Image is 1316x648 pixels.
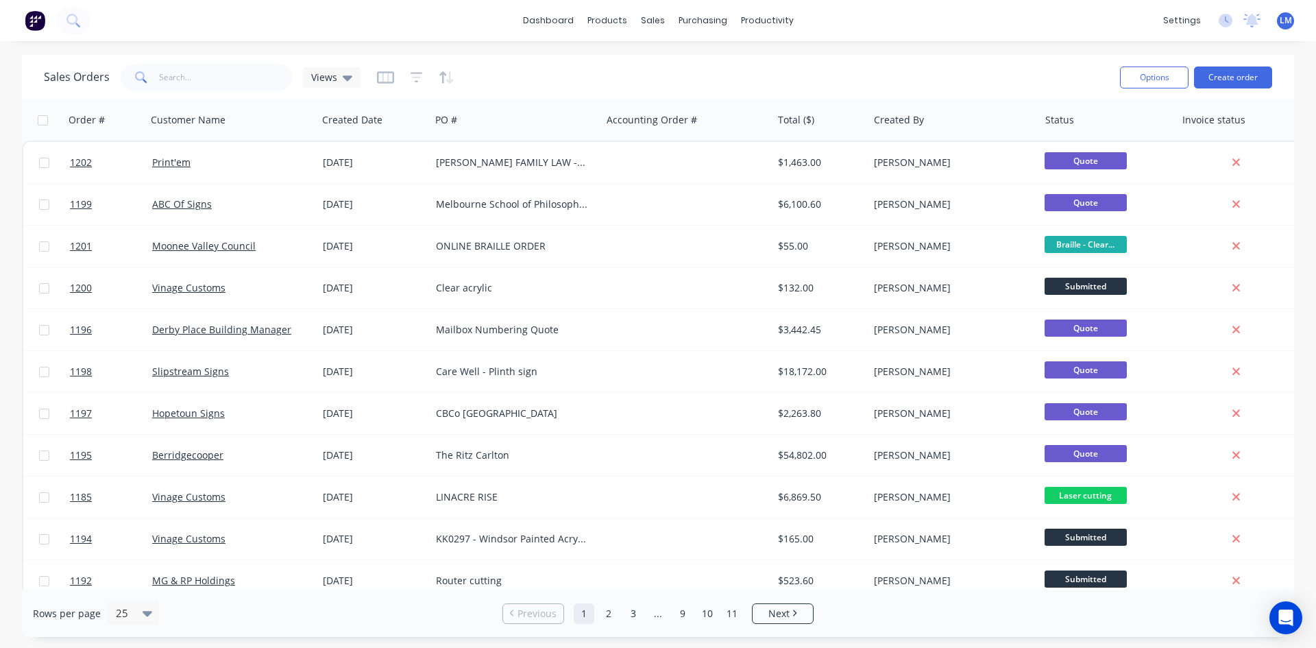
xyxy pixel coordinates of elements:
a: 1202 [70,142,152,183]
span: Quote [1045,403,1127,420]
div: PO # [435,113,457,127]
a: 1200 [70,267,152,309]
button: Options [1120,67,1189,88]
div: [PERSON_NAME] [874,281,1026,295]
span: Braille - Clear... [1045,236,1127,253]
a: Page 9 [672,603,693,624]
div: $2,263.80 [778,407,858,420]
a: Jump forward [648,603,668,624]
a: 1201 [70,226,152,267]
a: 1192 [70,560,152,601]
a: Berridgecooper [152,448,223,461]
div: [PERSON_NAME] [874,490,1026,504]
img: Factory [25,10,45,31]
a: Page 1 is your current page [574,603,594,624]
div: Accounting Order # [607,113,697,127]
div: Created By [874,113,924,127]
div: [PERSON_NAME] [874,448,1026,462]
span: 1194 [70,532,92,546]
span: 1197 [70,407,92,420]
a: 1194 [70,518,152,560]
span: Submitted [1045,278,1127,295]
div: $18,172.00 [778,365,858,379]
div: [DATE] [323,197,425,211]
div: [DATE] [323,281,425,295]
div: Mailbox Numbering Quote [436,323,588,337]
div: Open Intercom Messenger [1269,601,1302,634]
a: Page 10 [697,603,718,624]
a: Page 3 [623,603,644,624]
div: KK0297 - Windsor Painted Acrylic ** Extra quantities [436,532,588,546]
span: Submitted [1045,571,1127,588]
div: Melbourne School of Philosophy Signage [436,197,588,211]
div: Customer Name [151,113,226,127]
div: Created Date [322,113,382,127]
a: 1185 [70,477,152,518]
div: [DATE] [323,239,425,253]
span: 1185 [70,490,92,504]
a: 1199 [70,184,152,225]
div: productivity [734,10,801,31]
span: Laser cutting [1045,487,1127,504]
span: 1195 [70,448,92,462]
a: Page 11 [722,603,742,624]
span: 1198 [70,365,92,379]
div: Total ($) [778,113,814,127]
div: $55.00 [778,239,858,253]
a: 1198 [70,351,152,392]
ul: Pagination [497,603,819,624]
span: Quote [1045,445,1127,462]
div: Care Well - Plinth sign [436,365,588,379]
span: Quote [1045,320,1127,337]
div: purchasing [672,10,734,31]
a: Moonee Valley Council [152,239,256,252]
div: settings [1156,10,1208,31]
span: LM [1280,14,1292,27]
span: Views [311,70,337,84]
div: [DATE] [323,448,425,462]
div: [PERSON_NAME] [874,532,1026,546]
span: 1192 [70,574,92,588]
a: Vinage Customs [152,281,226,294]
div: [PERSON_NAME] [874,156,1026,169]
div: [PERSON_NAME] [874,407,1026,420]
a: Vinage Customs [152,532,226,545]
a: 1195 [70,435,152,476]
div: Clear acrylic [436,281,588,295]
span: Next [768,607,790,621]
button: Create order [1194,67,1272,88]
div: [PERSON_NAME] [874,197,1026,211]
a: Hopetoun Signs [152,407,225,420]
div: $3,442.45 [778,323,858,337]
div: The Ritz Carlton [436,448,588,462]
div: ONLINE BRAILLE ORDER [436,239,588,253]
div: CBCo [GEOGRAPHIC_DATA] [436,407,588,420]
div: $523.60 [778,574,858,588]
div: Invoice status [1182,113,1245,127]
div: Router cutting [436,574,588,588]
span: Quote [1045,152,1127,169]
a: Derby Place Building Manager [152,323,291,336]
div: $6,869.50 [778,490,858,504]
a: Next page [753,607,813,621]
a: Print'em [152,156,191,169]
div: $54,802.00 [778,448,858,462]
div: Status [1045,113,1074,127]
div: [DATE] [323,156,425,169]
a: dashboard [516,10,581,31]
div: $132.00 [778,281,858,295]
span: 1202 [70,156,92,169]
a: 1196 [70,309,152,350]
div: [DATE] [323,574,425,588]
div: [DATE] [323,365,425,379]
input: Search... [159,64,293,91]
div: [DATE] [323,323,425,337]
a: Page 2 [598,603,619,624]
span: Rows per page [33,607,101,621]
div: sales [634,10,672,31]
div: [PERSON_NAME] FAMILY LAW - Reception Lightbox [436,156,588,169]
div: [DATE] [323,490,425,504]
span: 1199 [70,197,92,211]
span: 1201 [70,239,92,253]
h1: Sales Orders [44,71,110,84]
